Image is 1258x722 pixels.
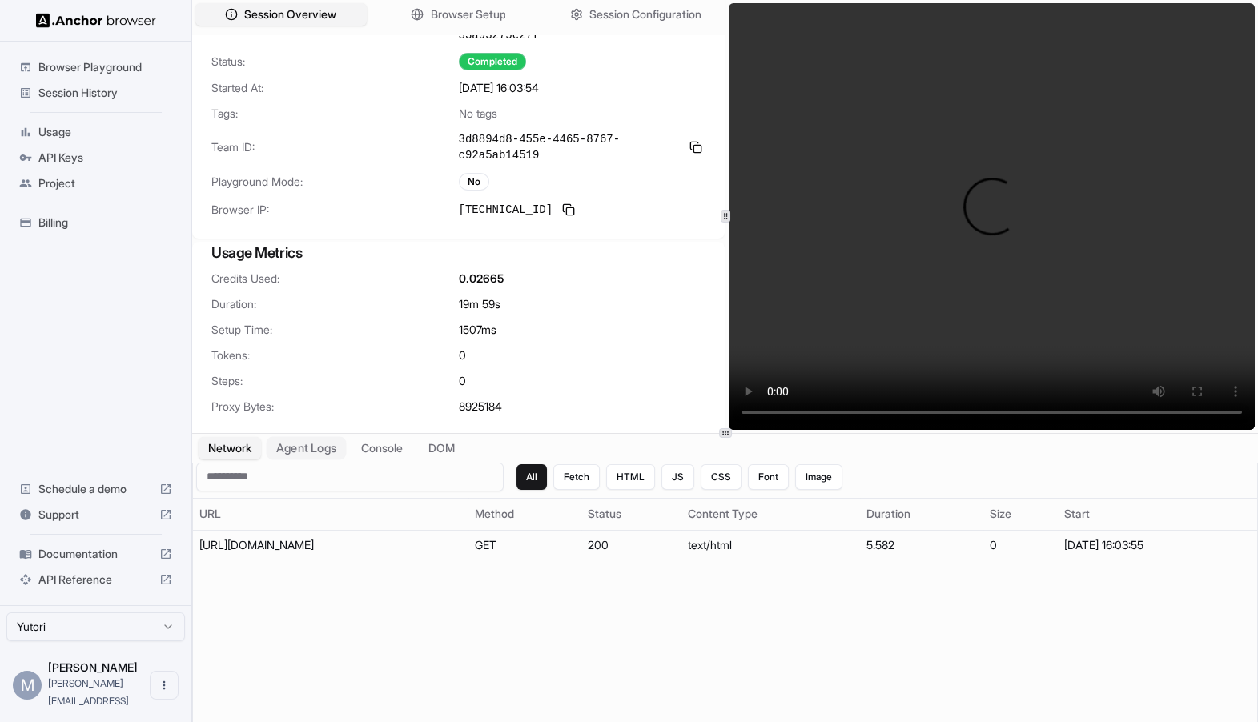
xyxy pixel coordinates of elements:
span: Tags: [211,106,459,122]
span: Setup Time: [211,322,459,338]
div: No [459,173,489,191]
div: M [13,671,42,700]
span: Session History [38,85,172,101]
span: miki@yutori.ai [48,677,129,707]
button: DOM [419,437,464,459]
div: Schedule a demo [13,476,179,502]
span: Session Configuration [589,6,701,22]
span: 3d8894d8-455e-4465-8767-c92a5ab14519 [459,131,681,163]
td: 5.582 [860,530,983,560]
div: Billing [13,210,179,235]
span: No tags [459,106,497,122]
span: Billing [38,215,172,231]
span: Documentation [38,546,153,562]
button: Font [748,464,789,490]
span: Session Overview [244,6,336,22]
div: Documentation [13,541,179,567]
button: Open menu [150,671,179,700]
span: Credits Used: [211,271,459,287]
span: Support [38,507,153,523]
span: Browser Setup [430,6,505,22]
span: Started At: [211,80,459,96]
span: Steps: [211,373,459,389]
div: Content Type [688,506,854,522]
button: Agent Logs [267,436,347,459]
div: Session History [13,80,179,106]
button: Console [352,437,412,459]
span: API Reference [38,572,153,588]
span: Tokens: [211,347,459,363]
button: JS [661,464,694,490]
span: Miki Pokryvailo [48,660,138,674]
div: Usage [13,119,179,145]
button: All [516,464,547,490]
span: Duration: [211,296,459,312]
span: 0.02665 [459,271,504,287]
span: [DATE] 16:03:54 [459,80,539,96]
span: 8925184 [459,399,502,415]
div: Status [588,506,676,522]
div: Completed [459,53,526,70]
span: Browser IP: [211,202,459,218]
span: [TECHNICAL_ID] [459,202,553,218]
span: 0 [459,373,466,389]
div: Browser Playground [13,54,179,80]
div: Size [990,506,1051,522]
div: Project [13,170,179,196]
span: Status: [211,54,459,70]
td: text/html [681,530,860,560]
span: Browser Playground [38,59,172,75]
div: Duration [866,506,977,522]
td: 0 [983,530,1058,560]
span: Proxy Bytes: [211,399,459,415]
td: GET [468,530,581,560]
span: Playground Mode: [211,174,459,190]
button: CSS [701,464,742,490]
span: API Keys [38,150,172,166]
td: [DATE] 16:03:55 [1058,530,1257,560]
span: Team ID: [211,139,459,155]
div: URL [199,506,462,522]
td: 200 [581,530,682,560]
span: 0 [459,347,466,363]
div: https://www.example.com/ [199,537,440,553]
span: 19m 59s [459,296,500,312]
div: Support [13,502,179,527]
span: Schedule a demo [38,481,153,497]
button: Fetch [553,464,600,490]
div: API Reference [13,567,179,592]
span: 1507 ms [459,322,496,338]
button: Network [199,437,261,459]
span: Usage [38,124,172,140]
div: API Keys [13,145,179,170]
span: Project [38,175,172,191]
button: Image [795,464,842,490]
img: Anchor Logo [36,13,156,28]
div: Start [1064,506,1251,522]
button: HTML [606,464,655,490]
div: Method [475,506,575,522]
h3: Usage Metrics [211,242,705,264]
